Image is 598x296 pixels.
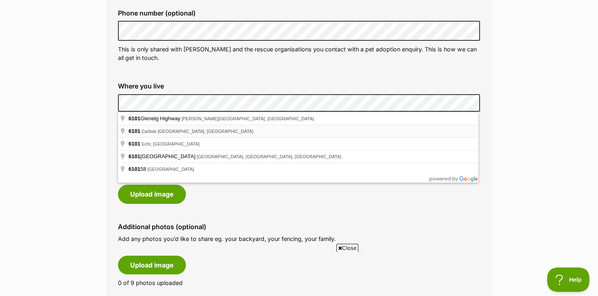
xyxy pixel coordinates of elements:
label: Phone number (optional) [118,9,480,17]
button: Upload image [118,256,186,274]
span: [GEOGRAPHIC_DATA] [129,153,196,159]
label: Additional photos (optional) [118,223,480,230]
span: 6101 [129,153,140,159]
span: Glenelg Highway [129,115,181,121]
span: 6101 [129,141,140,147]
span: Echt, [GEOGRAPHIC_DATA] [142,141,200,146]
iframe: Advertisement [151,255,447,292]
span: 58 [129,166,147,172]
span: 6101 [129,166,140,172]
iframe: Help Scout Beacon - Open [547,267,590,292]
button: Upload image [118,185,186,203]
p: This is only shared with [PERSON_NAME] and the rescue organisations you contact with a pet adopti... [118,45,480,62]
p: 0 of 9 photos uploaded [118,278,480,287]
span: Close [336,244,358,252]
span: 6101 [129,115,140,121]
label: Where you live [118,82,480,90]
span: [PERSON_NAME][GEOGRAPHIC_DATA], [GEOGRAPHIC_DATA] [181,116,314,121]
span: [GEOGRAPHIC_DATA], [GEOGRAPHIC_DATA], [GEOGRAPHIC_DATA] [196,154,341,159]
span: 6101 [129,128,140,134]
span: [GEOGRAPHIC_DATA] [147,167,194,172]
span: Carlisle [GEOGRAPHIC_DATA], [GEOGRAPHIC_DATA] [142,129,253,134]
p: Add any photos you’d like to share eg. your backyard, your fencing, your family. [118,234,480,243]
